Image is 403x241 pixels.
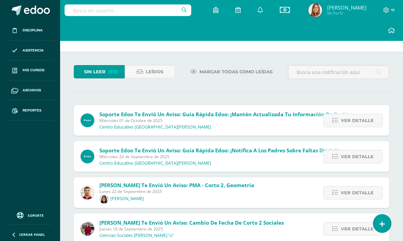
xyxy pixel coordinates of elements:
img: 8967023db232ea363fa53c906190b046.png [81,186,94,199]
img: 5dae609732e062b8c5d675c79f31e7dc.png [81,150,94,163]
img: eb2ab618cba906d884e32e33fe174f12.png [308,3,322,17]
a: Archivos [5,80,55,101]
p: Ciencias Sociales [PERSON_NAME] 'U' [99,233,173,238]
span: Lunes 22 de Septiembre de 2025 [99,189,254,194]
a: Leídos [125,65,176,78]
a: Soporte [8,210,52,220]
span: Miércoles 01 de Octubre de 2025 [99,118,349,123]
span: (87) [108,65,117,78]
span: Ver detalle [341,150,374,163]
a: Marcar todas como leídas [182,65,281,78]
span: Mi Perfil [327,10,366,16]
input: Busca una notificación aquí [288,65,389,79]
img: e1f0730b59be0d440f55fb027c9eff26.png [81,222,94,236]
span: Cerrar panel [19,232,45,237]
span: Soporte Edoo te envió un aviso: Guía Rápida Edoo: ¡Notifica a los Padres sobre Faltas Disciplinar... [99,147,387,154]
span: Miércoles 24 de Septiembre de 2025 [99,154,387,160]
p: Centro Educativo [GEOGRAPHIC_DATA][PERSON_NAME] [99,124,211,130]
span: Marcar todas como leídas [199,65,273,78]
span: Ver detalle [341,223,374,235]
span: Jueves 18 de Septiembre de 2025 [99,226,284,232]
span: [PERSON_NAME] te envió un aviso: Cambio de fecha de Corto 2 Sociales [99,219,284,226]
span: Ver detalle [341,114,374,127]
p: Centro Educativo [GEOGRAPHIC_DATA][PERSON_NAME] [99,161,211,166]
span: Soporte Edoo te envió un aviso: Guía Rápida Edoo: ¡Mantén Actualizada tu Información de Perfil! [99,111,349,118]
span: Leídos [146,65,163,78]
span: Ver detalle [341,186,374,199]
img: 75637094fb94465bbb074b9f32be37c7.png [99,194,109,204]
span: Disciplina [23,28,43,33]
a: Sin leer(87) [74,65,125,78]
span: Soporte [28,213,44,218]
p: [PERSON_NAME] [110,196,144,201]
input: Busca un usuario... [65,4,191,16]
span: Sin leer [84,65,106,78]
a: Asistencia [5,41,55,61]
a: Mis cursos [5,61,55,81]
span: Reportes [23,108,41,113]
a: Disciplina [5,20,55,41]
a: Reportes [5,101,55,121]
span: Mis cursos [23,67,44,73]
span: Archivos [23,88,41,93]
span: [PERSON_NAME] [327,4,366,11]
span: Asistencia [23,48,44,53]
span: [PERSON_NAME] te envió un aviso: PMA - Corto 2, Geometría [99,182,254,189]
img: 5dae609732e062b8c5d675c79f31e7dc.png [81,114,94,127]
